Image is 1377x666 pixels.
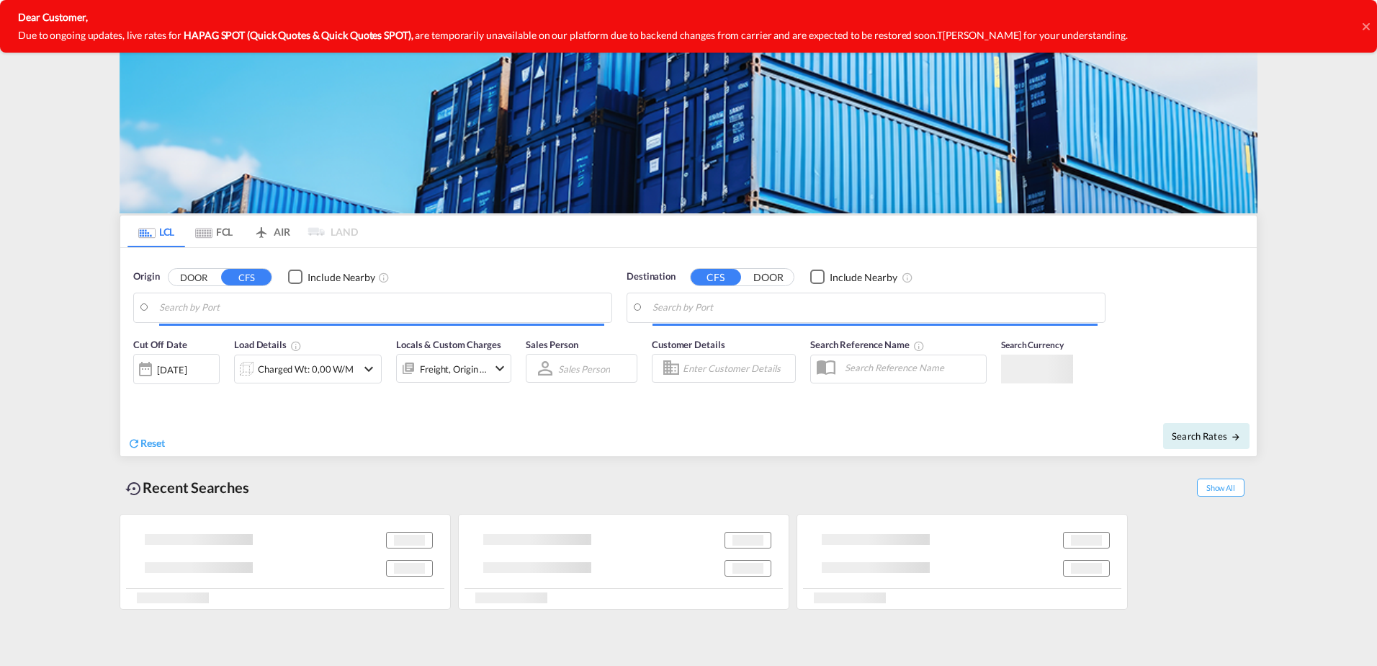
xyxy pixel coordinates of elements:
[290,340,302,352] md-icon: Chargeable Weight
[557,358,611,379] md-select: Sales Person
[1197,479,1244,497] span: Show All
[234,339,302,350] span: Load Details
[810,339,925,350] span: Search Reference Name
[127,216,358,247] md-pagination-wrapper: Use the left and right arrow keys to navigate between tabs
[243,216,300,247] md-tab-item: AIR
[652,297,1098,319] input: Search by Port
[133,354,220,384] div: [DATE]
[133,339,187,350] span: Cut Off Date
[308,270,375,285] div: Include Nearby
[396,354,511,383] div: Freight Origin Destinationicon-chevron-down
[1163,423,1250,449] button: Search Ratesicon-arrow-right
[288,270,375,285] md-checkbox: Checkbox No Ink
[902,272,913,283] md-icon: Unchecked: Ignores neighbouring ports when fetching rates.Checked : Includes neighbouring ports w...
[810,270,897,285] md-checkbox: Checkbox No Ink
[133,270,159,284] span: Origin
[1172,430,1241,442] span: Search Rates
[627,270,676,284] span: Destination
[159,297,604,319] input: Search by Port
[234,355,382,383] div: Charged Wt: 0,00 W/Micon-chevron-down
[360,360,377,378] md-icon: icon-chevron-down
[526,339,578,350] span: Sales Person
[683,358,791,379] input: Enter Customer Details
[838,357,986,378] input: Search Reference Name
[127,437,140,450] md-icon: icon-refresh
[378,272,390,283] md-icon: Unchecked: Ignores neighbouring ports when fetching rates.Checked : Includes neighbouring ports w...
[691,269,741,285] button: CFS
[157,363,187,376] div: [DATE]
[253,223,270,234] md-icon: icon-airplane
[185,216,243,247] md-tab-item: FCL
[127,216,185,247] md-tab-item: LCL
[743,269,794,285] button: DOOR
[1001,339,1064,350] span: Search Currency
[169,269,219,285] button: DOOR
[652,339,725,350] span: Customer Details
[120,46,1257,213] img: GreenCarrierFCL_LCL.png
[133,383,144,402] md-datepicker: Select
[491,360,508,377] md-icon: icon-chevron-down
[830,270,897,285] div: Include Nearby
[140,437,165,449] span: Reset
[396,339,501,350] span: Locals & Custom Charges
[120,248,1257,456] div: Origin DOOR CFS Checkbox No InkUnchecked: Ignores neighbouring ports when fetching rates.Checked ...
[125,480,143,497] md-icon: icon-backup-restore
[258,359,354,379] div: Charged Wt: 0,00 W/M
[913,340,925,352] md-icon: Your search will be saved by the below given name
[120,471,255,504] div: Recent Searches
[420,359,488,379] div: Freight Origin Destination
[1231,432,1241,442] md-icon: icon-arrow-right
[221,269,272,285] button: CFS
[127,436,165,452] div: icon-refreshReset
